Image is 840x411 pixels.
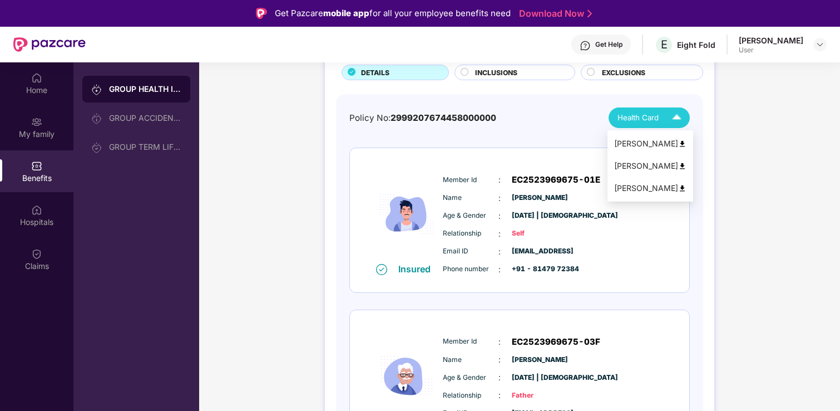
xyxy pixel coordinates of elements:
[512,390,567,401] span: Father
[31,248,42,260] img: svg+xml;base64,PHN2ZyBpZD0iQ2xhaW0iIHhtbG5zPSJodHRwOi8vd3d3LnczLm9yZy8yMDAwL3N2ZyIgd2lkdGg9IjIwIi...
[595,40,622,49] div: Get Help
[609,107,690,128] button: Health Card
[31,72,42,84] img: svg+xml;base64,PHN2ZyBpZD0iSG9tZSIgeG1sbnM9Imh0dHA6Ly93d3cudzMub3JnLzIwMDAvc3ZnIiB3aWR0aD0iMjAiIG...
[498,371,501,384] span: :
[109,114,181,123] div: GROUP ACCIDENTAL INSURANCE
[443,373,498,383] span: Age & Gender
[443,355,498,365] span: Name
[512,211,567,221] span: [DATE] | [DEMOGRAPHIC_DATA]
[678,140,686,148] img: svg+xml;base64,PHN2ZyB4bWxucz0iaHR0cDovL3d3dy53My5vcmcvMjAwMC9zdmciIHdpZHRoPSI0OCIgaGVpZ2h0PSI0OC...
[512,373,567,383] span: [DATE] | [DEMOGRAPHIC_DATA]
[443,264,498,275] span: Phone number
[349,111,496,125] div: Policy No:
[443,175,498,185] span: Member Id
[617,112,659,124] span: Health Card
[91,113,102,124] img: svg+xml;base64,PHN2ZyB3aWR0aD0iMjAiIGhlaWdodD0iMjAiIHZpZXdCb3g9IjAgMCAyMCAyMCIgZmlsbD0ibm9uZSIgeG...
[498,336,501,348] span: :
[475,67,517,78] span: INCLUSIONS
[498,246,501,258] span: :
[443,193,498,203] span: Name
[512,193,567,203] span: [PERSON_NAME]
[678,184,686,193] img: svg+xml;base64,PHN2ZyB4bWxucz0iaHR0cDovL3d3dy53My5vcmcvMjAwMC9zdmciIHdpZHRoPSI0OCIgaGVpZ2h0PSI0OC...
[739,46,803,55] div: User
[443,246,498,257] span: Email ID
[739,35,803,46] div: [PERSON_NAME]
[31,160,42,172] img: svg+xml;base64,PHN2ZyBpZD0iQmVuZWZpdHMiIHhtbG5zPSJodHRwOi8vd3d3LnczLm9yZy8yMDAwL3N2ZyIgd2lkdGg9Ij...
[373,165,440,263] img: icon
[498,210,501,222] span: :
[678,162,686,170] img: svg+xml;base64,PHN2ZyB4bWxucz0iaHR0cDovL3d3dy53My5vcmcvMjAwMC9zdmciIHdpZHRoPSI0OCIgaGVpZ2h0PSI0OC...
[443,228,498,239] span: Relationship
[816,40,824,49] img: svg+xml;base64,PHN2ZyBpZD0iRHJvcGRvd24tMzJ4MzIiIHhtbG5zPSJodHRwOi8vd3d3LnczLm9yZy8yMDAwL3N2ZyIgd2...
[275,7,511,20] div: Get Pazcare for all your employee benefits need
[498,263,501,276] span: :
[443,390,498,401] span: Relationship
[512,246,567,257] span: [EMAIL_ADDRESS]
[667,108,686,128] img: Icuh8uwCUCF+XjCZyLQsAKiDCM9HiE6CMYmKQaPGkZKaA32CAAACiQcFBJY0IsAAAAASUVORK5CYII=
[361,67,389,78] span: DETAILS
[602,67,645,78] span: EXCLUSIONS
[512,228,567,239] span: Self
[587,8,592,19] img: Stroke
[91,142,102,153] img: svg+xml;base64,PHN2ZyB3aWR0aD0iMjAiIGhlaWdodD0iMjAiIHZpZXdCb3g9IjAgMCAyMCAyMCIgZmlsbD0ibm9uZSIgeG...
[391,112,496,123] span: 2999207674458000000
[91,84,102,95] img: svg+xml;base64,PHN2ZyB3aWR0aD0iMjAiIGhlaWdodD0iMjAiIHZpZXdCb3g9IjAgMCAyMCAyMCIgZmlsbD0ibm9uZSIgeG...
[498,192,501,204] span: :
[614,182,686,194] div: [PERSON_NAME]
[109,143,181,151] div: GROUP TERM LIFE INSURANCE
[614,138,686,150] div: [PERSON_NAME]
[498,174,501,186] span: :
[512,173,600,187] span: EC2523969675-01E
[398,263,437,275] div: Insured
[512,335,600,349] span: EC2523969675-03F
[256,8,267,19] img: Logo
[519,8,589,19] a: Download Now
[580,40,591,51] img: svg+xml;base64,PHN2ZyBpZD0iSGVscC0zMngzMiIgeG1sbnM9Imh0dHA6Ly93d3cudzMub3JnLzIwMDAvc3ZnIiB3aWR0aD...
[109,84,181,95] div: GROUP HEALTH INSURANCE
[31,204,42,216] img: svg+xml;base64,PHN2ZyBpZD0iSG9zcGl0YWxzIiB4bWxucz0iaHR0cDovL3d3dy53My5vcmcvMjAwMC9zdmciIHdpZHRoPS...
[614,160,686,172] div: [PERSON_NAME]
[31,116,42,128] img: svg+xml;base64,PHN2ZyB3aWR0aD0iMjAiIGhlaWdodD0iMjAiIHZpZXdCb3g9IjAgMCAyMCAyMCIgZmlsbD0ibm9uZSIgeG...
[677,40,715,50] div: Eight Fold
[323,8,369,18] strong: mobile app
[443,211,498,221] span: Age & Gender
[498,228,501,240] span: :
[443,336,498,347] span: Member Id
[376,264,387,275] img: svg+xml;base64,PHN2ZyB4bWxucz0iaHR0cDovL3d3dy53My5vcmcvMjAwMC9zdmciIHdpZHRoPSIxNiIgaGVpZ2h0PSIxNi...
[512,264,567,275] span: +91 - 81479 72384
[512,355,567,365] span: [PERSON_NAME]
[498,389,501,402] span: :
[498,354,501,366] span: :
[661,38,668,51] span: E
[13,37,86,52] img: New Pazcare Logo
